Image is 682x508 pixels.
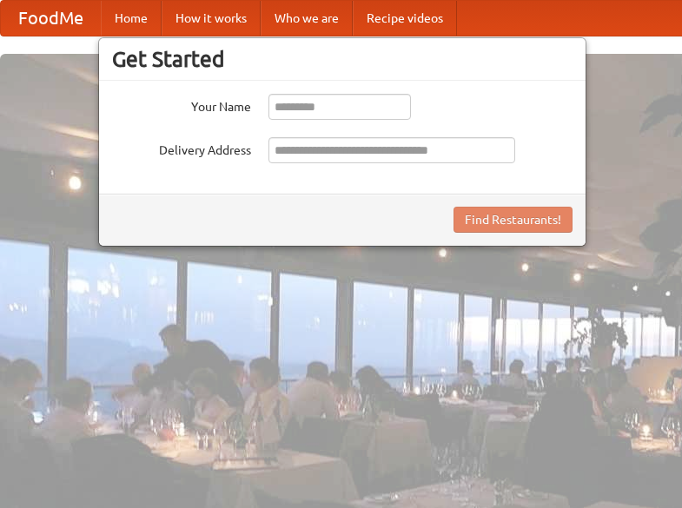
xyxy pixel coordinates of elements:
[162,1,261,36] a: How it works
[112,46,573,72] h3: Get Started
[101,1,162,36] a: Home
[454,207,573,233] button: Find Restaurants!
[1,1,101,36] a: FoodMe
[112,94,251,115] label: Your Name
[261,1,353,36] a: Who we are
[112,137,251,159] label: Delivery Address
[353,1,457,36] a: Recipe videos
